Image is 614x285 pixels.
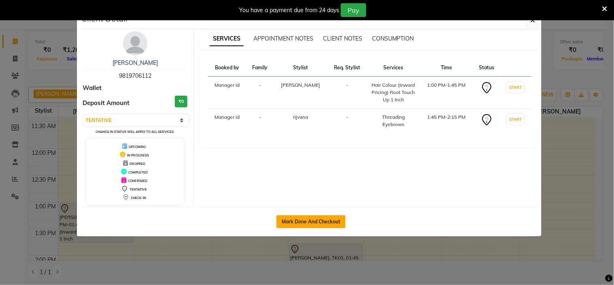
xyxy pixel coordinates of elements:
span: Wallet [83,84,102,93]
td: Manager id [208,77,246,109]
a: [PERSON_NAME] [113,59,158,66]
span: APPOINTMENT NOTES [253,35,313,42]
span: CONFIRMED [128,179,147,183]
span: CHECK-IN [131,196,146,200]
img: avatar [123,31,147,56]
button: START [508,82,524,92]
th: Family [246,59,274,77]
div: Threading Eyebrows [372,114,416,128]
div: Hair Colour (Inward Pricing) Root Touch Up 1 Inch [372,81,416,103]
button: Pay [341,3,366,17]
span: CONSUMPTION [372,35,414,42]
h3: ₹0 [175,96,187,107]
td: Manager id [208,109,246,133]
td: - [246,109,274,133]
span: DROPPED [130,162,145,166]
span: IN PROGRESS [127,153,149,157]
th: Booked by [208,59,246,77]
div: You have a payment due from 24 days [239,6,339,15]
td: 1:00 PM-1:45 PM [420,77,473,109]
span: rijvana [293,114,308,120]
span: [PERSON_NAME] [281,82,320,88]
th: Stylist [274,59,327,77]
th: Services [367,59,421,77]
button: Mark Done And Checkout [276,215,346,228]
td: - [327,109,367,133]
th: Status [473,59,501,77]
td: - [327,77,367,109]
span: TENTATIVE [130,187,147,191]
small: Change in status will apply to all services. [96,130,174,134]
button: START [508,114,524,124]
span: UPCOMING [129,145,146,149]
td: 1:45 PM-2:15 PM [420,109,473,133]
th: Req. Stylist [327,59,367,77]
span: 9819706112 [119,72,151,79]
span: COMPLETED [128,170,148,174]
span: CLIENT NOTES [323,35,362,42]
span: SERVICES [210,32,244,46]
span: Deposit Amount [83,99,130,108]
td: - [246,77,274,109]
th: Time [420,59,473,77]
